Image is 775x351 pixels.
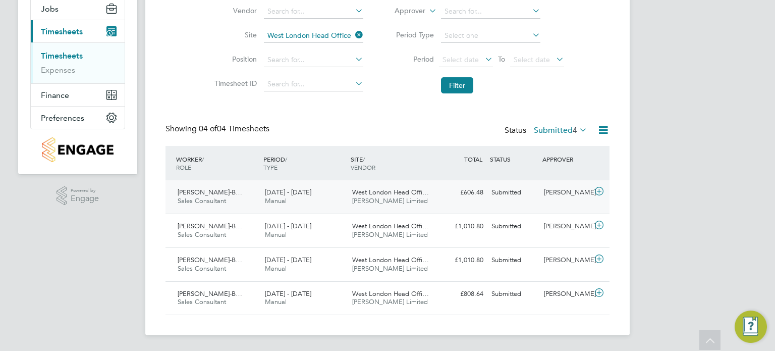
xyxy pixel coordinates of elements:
[352,289,429,298] span: West London Head Offi…
[264,77,363,91] input: Search for...
[442,55,479,64] span: Select date
[263,163,278,171] span: TYPE
[265,196,287,205] span: Manual
[178,222,242,230] span: [PERSON_NAME]-B…
[176,163,191,171] span: ROLE
[487,252,540,269] div: Submitted
[264,5,363,19] input: Search for...
[199,124,269,134] span: 04 Timesheets
[351,163,375,171] span: VENDOR
[165,124,271,134] div: Showing
[389,30,434,39] label: Period Type
[264,53,363,67] input: Search for...
[487,150,540,168] div: STATUS
[441,77,473,93] button: Filter
[71,186,99,195] span: Powered by
[261,150,348,176] div: PERIOD
[174,150,261,176] div: WORKER
[435,252,487,269] div: £1,010.80
[735,311,767,343] button: Engage Resource Center
[487,184,540,201] div: Submitted
[363,155,365,163] span: /
[211,6,257,15] label: Vendor
[41,90,69,100] span: Finance
[57,186,99,206] a: Powered byEngage
[71,194,99,203] span: Engage
[464,155,482,163] span: TOTAL
[265,289,311,298] span: [DATE] - [DATE]
[31,20,125,42] button: Timesheets
[540,252,592,269] div: [PERSON_NAME]
[265,256,311,264] span: [DATE] - [DATE]
[202,155,204,163] span: /
[178,256,242,264] span: [PERSON_NAME]-B…
[389,55,434,64] label: Period
[31,84,125,106] button: Finance
[348,150,435,176] div: SITE
[380,6,425,16] label: Approver
[441,29,540,43] input: Select one
[31,107,125,129] button: Preferences
[178,188,242,196] span: [PERSON_NAME]-B…
[211,30,257,39] label: Site
[178,196,226,205] span: Sales Consultant
[178,230,226,239] span: Sales Consultant
[534,125,587,135] label: Submitted
[41,51,83,61] a: Timesheets
[265,222,311,230] span: [DATE] - [DATE]
[352,188,429,196] span: West London Head Offi…
[265,264,287,273] span: Manual
[352,196,428,205] span: [PERSON_NAME] Limited
[495,53,508,66] span: To
[30,137,125,162] a: Go to home page
[505,124,589,138] div: Status
[435,184,487,201] div: £606.48
[178,297,226,306] span: Sales Consultant
[514,55,550,64] span: Select date
[199,124,217,134] span: 04 of
[42,137,113,162] img: countryside-properties-logo-retina.png
[41,65,75,75] a: Expenses
[352,264,428,273] span: [PERSON_NAME] Limited
[178,289,242,298] span: [PERSON_NAME]-B…
[41,27,83,36] span: Timesheets
[573,125,577,135] span: 4
[487,218,540,235] div: Submitted
[265,230,287,239] span: Manual
[265,297,287,306] span: Manual
[441,5,540,19] input: Search for...
[41,4,59,14] span: Jobs
[211,55,257,64] label: Position
[352,222,429,230] span: West London Head Offi…
[435,218,487,235] div: £1,010.80
[31,42,125,83] div: Timesheets
[41,113,84,123] span: Preferences
[285,155,287,163] span: /
[264,29,363,43] input: Search for...
[487,286,540,303] div: Submitted
[435,286,487,303] div: £808.64
[265,188,311,196] span: [DATE] - [DATE]
[352,297,428,306] span: [PERSON_NAME] Limited
[352,256,429,264] span: West London Head Offi…
[540,150,592,168] div: APPROVER
[352,230,428,239] span: [PERSON_NAME] Limited
[540,218,592,235] div: [PERSON_NAME]
[540,184,592,201] div: [PERSON_NAME]
[211,79,257,88] label: Timesheet ID
[178,264,226,273] span: Sales Consultant
[540,286,592,303] div: [PERSON_NAME]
